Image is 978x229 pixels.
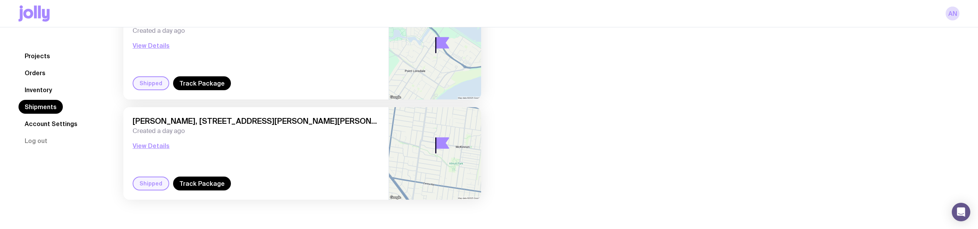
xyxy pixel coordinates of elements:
a: Shipments [19,100,63,114]
div: Open Intercom Messenger [952,203,970,221]
button: Log out [19,134,54,148]
a: Track Package [173,76,231,90]
a: Track Package [173,177,231,190]
img: staticmap [389,107,481,200]
button: View Details [133,141,170,150]
div: Shipped [133,177,169,190]
span: Created a day ago [133,127,379,135]
span: Created a day ago [133,27,379,35]
span: [PERSON_NAME], [STREET_ADDRESS][PERSON_NAME][PERSON_NAME] [133,116,379,126]
a: Projects [19,49,56,63]
a: Inventory [19,83,58,97]
div: Shipped [133,76,169,90]
a: Account Settings [19,117,84,131]
button: View Details [133,41,170,50]
a: AN [946,7,959,20]
a: Orders [19,66,52,80]
img: staticmap [389,7,481,99]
